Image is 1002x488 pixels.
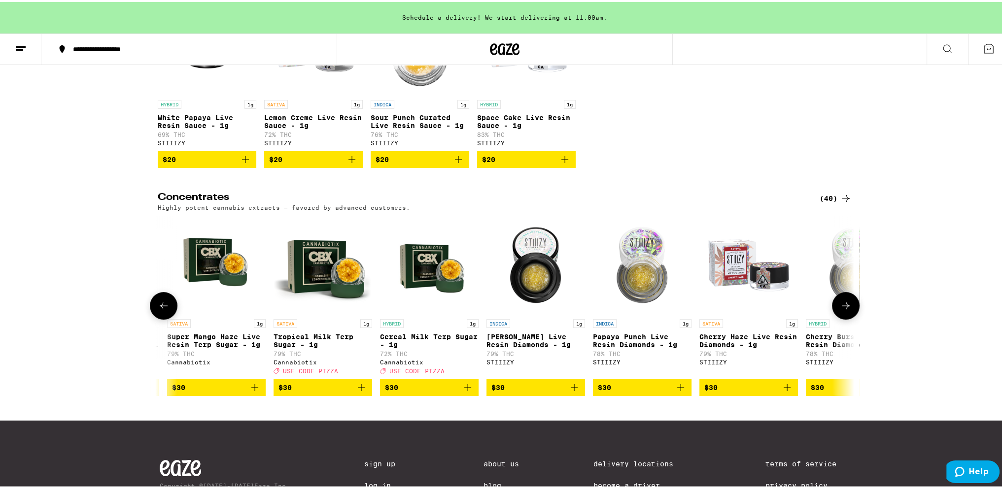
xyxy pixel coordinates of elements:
a: Open page for Mochi Gelato Live Resin Diamonds - 1g from STIIIZY [486,214,585,377]
button: Add to bag [486,377,585,394]
p: 1g [147,317,159,326]
p: HYBRID [158,98,181,107]
p: 1g [573,317,585,326]
a: Delivery Locations [593,458,691,466]
p: 1g [351,98,363,107]
p: HYBRID [806,317,829,326]
p: Tropical Milk Terp Sugar - 1g [274,331,372,347]
p: Highly potent cannabis extracts — favored by advanced customers. [158,202,410,209]
span: $30 [278,382,292,390]
p: 83% THC [477,130,576,136]
p: INDICA [371,98,394,107]
a: Open page for Cherry Haze Live Resin Diamonds - 1g from STIIIZY [699,214,798,377]
img: STIIIZY - Cherry Burst Live Resin Diamonds - 1g [806,214,904,312]
span: $20 [376,154,389,162]
a: Become a Driver [593,480,691,488]
button: Add to bag [264,149,363,166]
p: 76% THC [371,130,469,136]
div: STIIIZY [158,138,256,144]
p: 1g [244,98,256,107]
p: 72% THC [380,349,479,355]
button: Add to bag [806,377,904,394]
p: SATIVA [264,98,288,107]
span: $30 [385,382,398,390]
a: Open page for Cereal Milk Terp Sugar - 1g from Cannabiotix [380,214,479,377]
p: 78% THC [593,349,691,355]
a: Open page for Super Mango Haze Live Resin Terp Sugar - 1g from Cannabiotix [167,214,266,377]
p: 1g [457,98,469,107]
button: Add to bag [699,377,798,394]
span: $20 [269,154,282,162]
button: Add to bag [477,149,576,166]
div: STIIIZY [371,138,469,144]
button: Add to bag [380,377,479,394]
p: 72% THC [264,130,363,136]
p: [PERSON_NAME] Live Resin Diamonds - 1g [486,331,585,347]
p: SATIVA [167,317,191,326]
button: Add to bag [593,377,691,394]
a: Terms of Service [765,458,850,466]
p: 1g [786,317,798,326]
button: Add to bag [158,149,256,166]
div: STIIIZY [486,357,585,363]
span: $30 [491,382,505,390]
span: $30 [598,382,611,390]
iframe: Opens a widget where you can find more information [946,458,1000,483]
p: Sour Punch Curated Live Resin Sauce - 1g [371,112,469,128]
div: Cannabiotix [167,357,266,363]
span: USE CODE PIZZA [389,366,445,372]
p: Super Mango Haze Live Resin Terp Sugar - 1g [167,331,266,347]
div: STIIIZY [264,138,363,144]
a: Open page for Papaya Punch Live Resin Diamonds - 1g from STIIIZY [593,214,691,377]
p: 79% THC [699,349,798,355]
p: White Papaya Live Resin Sauce - 1g [158,112,256,128]
p: Space Cake Live Resin Sauce - 1g [477,112,576,128]
img: STIIIZY - Cherry Haze Live Resin Diamonds - 1g [699,214,798,312]
p: SATIVA [699,317,723,326]
div: Cannabiotix [380,357,479,363]
a: About Us [484,458,519,466]
p: Cherry Haze Live Resin Diamonds - 1g [699,331,798,347]
div: STIIIZY [477,138,576,144]
span: $30 [704,382,718,390]
a: Log In [364,480,409,488]
p: SATIVA [274,317,297,326]
p: 78% THC [806,349,904,355]
a: (40) [820,191,852,202]
div: STIIIZY [593,357,691,363]
p: Lemon Creme Live Resin Sauce - 1g [264,112,363,128]
img: Cannabiotix - Cereal Milk Terp Sugar - 1g [380,214,479,312]
span: $20 [482,154,495,162]
p: 1g [564,98,576,107]
img: STIIIZY - Papaya Punch Live Resin Diamonds - 1g [593,214,691,312]
button: Add to bag [167,377,266,394]
a: Blog [484,480,519,488]
span: $30 [811,382,824,390]
a: Privacy Policy [765,480,850,488]
a: Open page for Cherry Burst Live Resin Diamonds - 1g from STIIIZY [806,214,904,377]
p: HYBRID [380,317,404,326]
img: Cannabiotix - Tropical Milk Terp Sugar - 1g [274,214,372,312]
span: $30 [172,382,185,390]
p: 1g [680,317,691,326]
div: Cannabiotix [274,357,372,363]
p: 79% THC [486,349,585,355]
button: Add to bag [371,149,469,166]
p: 1g [254,317,266,326]
img: Cannabiotix - Super Mango Haze Live Resin Terp Sugar - 1g [167,214,266,312]
h2: Concentrates [158,191,803,202]
span: USE CODE PIZZA [283,366,338,372]
p: HYBRID [477,98,501,107]
p: INDICA [593,317,617,326]
p: Cereal Milk Terp Sugar - 1g [380,331,479,347]
p: 79% THC [167,349,266,355]
p: Papaya Punch Live Resin Diamonds - 1g [593,331,691,347]
p: INDICA [486,317,510,326]
p: 79% THC [274,349,372,355]
a: Sign Up [364,458,409,466]
p: Cherry Burst Live Resin Diamonds - 1g [806,331,904,347]
span: $20 [163,154,176,162]
img: STIIIZY - Mochi Gelato Live Resin Diamonds - 1g [486,214,585,312]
